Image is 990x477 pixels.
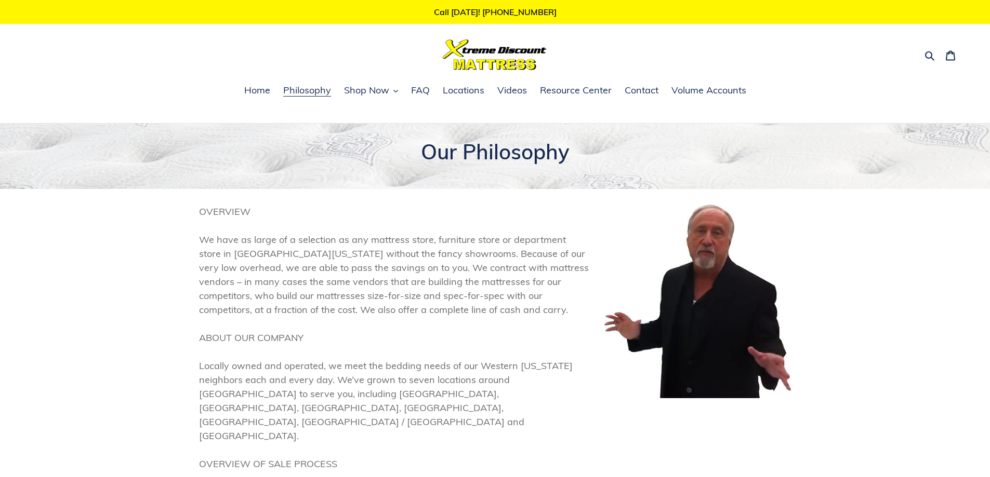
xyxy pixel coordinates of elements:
[339,83,403,99] button: Shop Now
[619,83,664,99] a: Contact
[443,84,484,97] span: Locations
[438,83,490,99] a: Locations
[535,83,617,99] a: Resource Center
[278,83,336,99] a: Philosophy
[406,83,435,99] a: FAQ
[497,84,527,97] span: Videos
[283,84,331,97] span: Philosophy
[443,39,547,70] img: Xtreme Discount Mattress
[540,84,612,97] span: Resource Center
[411,84,430,97] span: FAQ
[244,84,270,97] span: Home
[671,84,746,97] span: Volume Accounts
[239,83,275,99] a: Home
[421,139,569,164] span: Our Philosophy
[344,84,389,97] span: Shop Now
[492,83,532,99] a: Videos
[666,83,751,99] a: Volume Accounts
[625,84,658,97] span: Contact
